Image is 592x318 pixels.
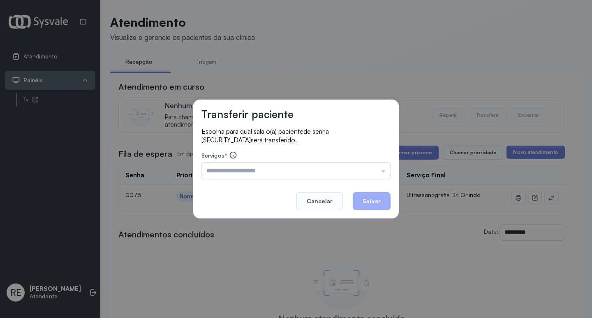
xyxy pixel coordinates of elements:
[201,127,391,144] p: Escolha para qual sala o(a) paciente será transferido.
[296,192,343,210] button: Cancelar
[201,108,294,121] h3: Transferir paciente
[353,192,391,210] button: Salvar
[201,152,224,159] span: Serviços
[201,128,329,144] span: de senha [SECURITY_DATA]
